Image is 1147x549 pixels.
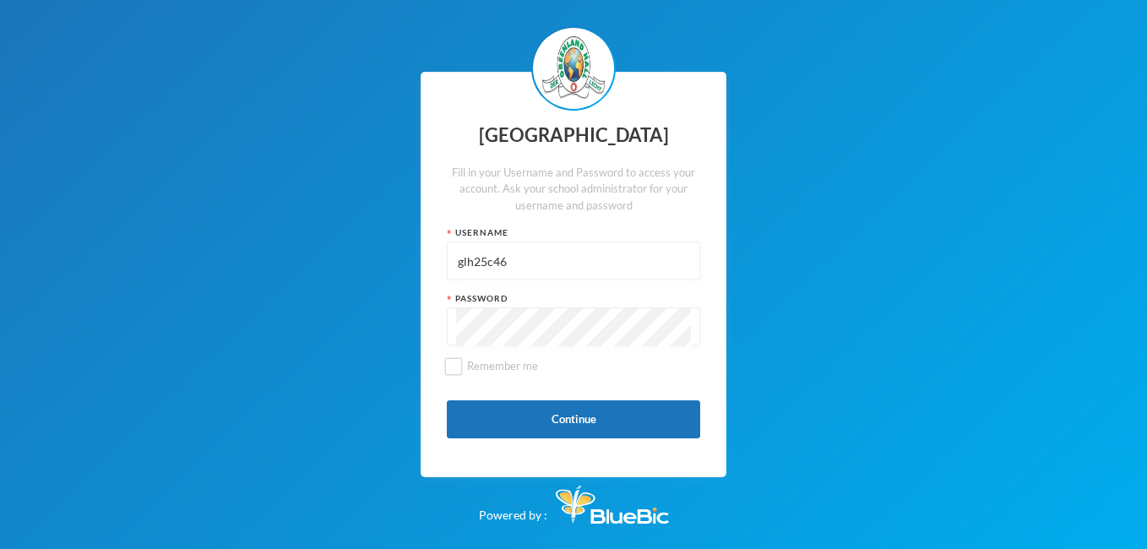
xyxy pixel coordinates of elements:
span: Remember me [460,359,545,372]
div: Fill in your Username and Password to access your account. Ask your school administrator for your... [447,165,700,215]
div: [GEOGRAPHIC_DATA] [447,119,700,152]
div: Username [447,226,700,239]
button: Continue [447,400,700,438]
div: Powered by : [479,477,669,524]
div: Password [447,292,700,305]
img: Bluebic [556,486,669,524]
